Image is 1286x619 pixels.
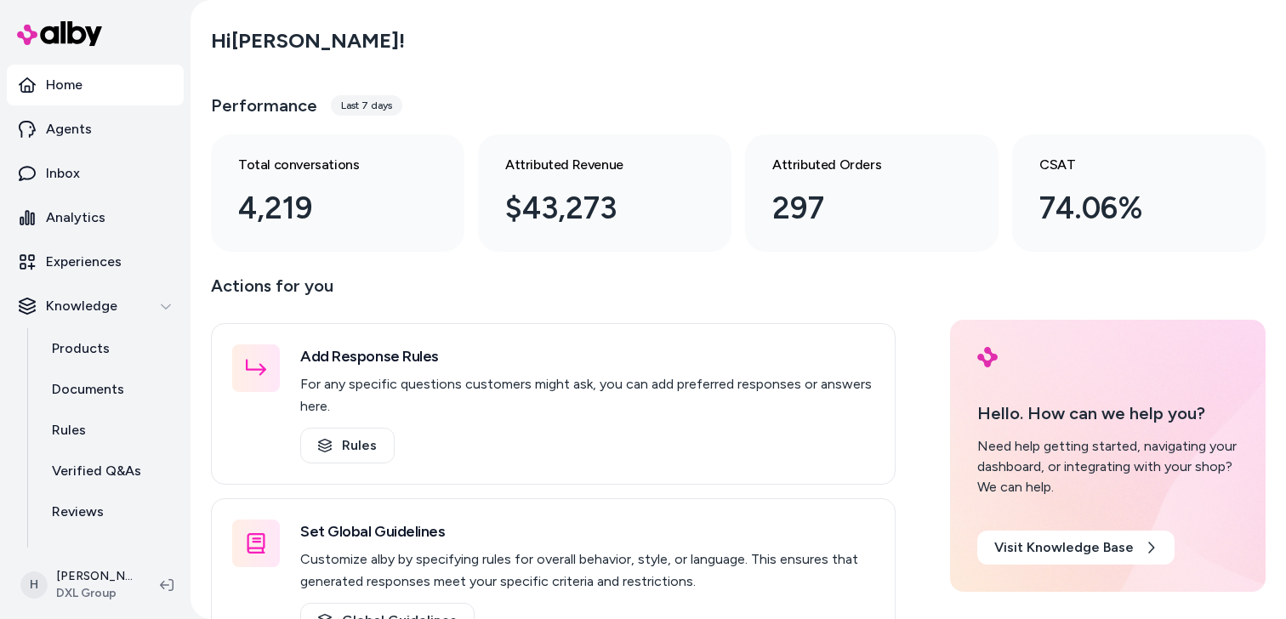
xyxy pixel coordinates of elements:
[238,185,410,231] div: 4,219
[52,461,141,481] p: Verified Q&As
[46,75,83,95] p: Home
[211,272,896,313] p: Actions for you
[7,241,184,282] a: Experiences
[35,491,184,532] a: Reviews
[52,502,104,522] p: Reviews
[772,185,944,231] div: 297
[7,286,184,327] button: Knowledge
[977,436,1238,497] div: Need help getting started, navigating your dashboard, or integrating with your shop? We can help.
[772,155,944,175] h3: Attributed Orders
[46,252,122,272] p: Experiences
[35,328,184,369] a: Products
[35,451,184,491] a: Verified Q&As
[56,568,133,585] p: [PERSON_NAME]
[17,21,102,46] img: alby Logo
[1039,155,1211,175] h3: CSAT
[20,571,48,599] span: H
[7,109,184,150] a: Agents
[46,163,80,184] p: Inbox
[505,155,677,175] h3: Attributed Revenue
[977,531,1175,565] a: Visit Knowledge Base
[46,207,105,228] p: Analytics
[52,542,164,563] p: Survey Questions
[505,185,677,231] div: $43,273
[300,344,874,368] h3: Add Response Rules
[10,558,146,612] button: H[PERSON_NAME]DXL Group
[300,428,395,463] a: Rules
[52,379,124,400] p: Documents
[211,94,317,117] h3: Performance
[7,153,184,194] a: Inbox
[1039,185,1211,231] div: 74.06%
[35,410,184,451] a: Rules
[35,532,184,573] a: Survey Questions
[300,548,874,593] p: Customize alby by specifying rules for overall behavior, style, or language. This ensures that ge...
[211,28,405,54] h2: Hi [PERSON_NAME] !
[238,155,410,175] h3: Total conversations
[977,400,1238,426] p: Hello. How can we help you?
[35,369,184,410] a: Documents
[977,347,998,367] img: alby Logo
[7,65,184,105] a: Home
[46,119,92,139] p: Agents
[211,134,464,252] a: Total conversations 4,219
[46,296,117,316] p: Knowledge
[52,420,86,440] p: Rules
[331,95,402,116] div: Last 7 days
[300,520,874,543] h3: Set Global Guidelines
[1012,134,1266,252] a: CSAT 74.06%
[7,197,184,238] a: Analytics
[52,338,110,359] p: Products
[745,134,999,252] a: Attributed Orders 297
[300,373,874,417] p: For any specific questions customers might ask, you can add preferred responses or answers here.
[478,134,731,252] a: Attributed Revenue $43,273
[56,585,133,602] span: DXL Group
